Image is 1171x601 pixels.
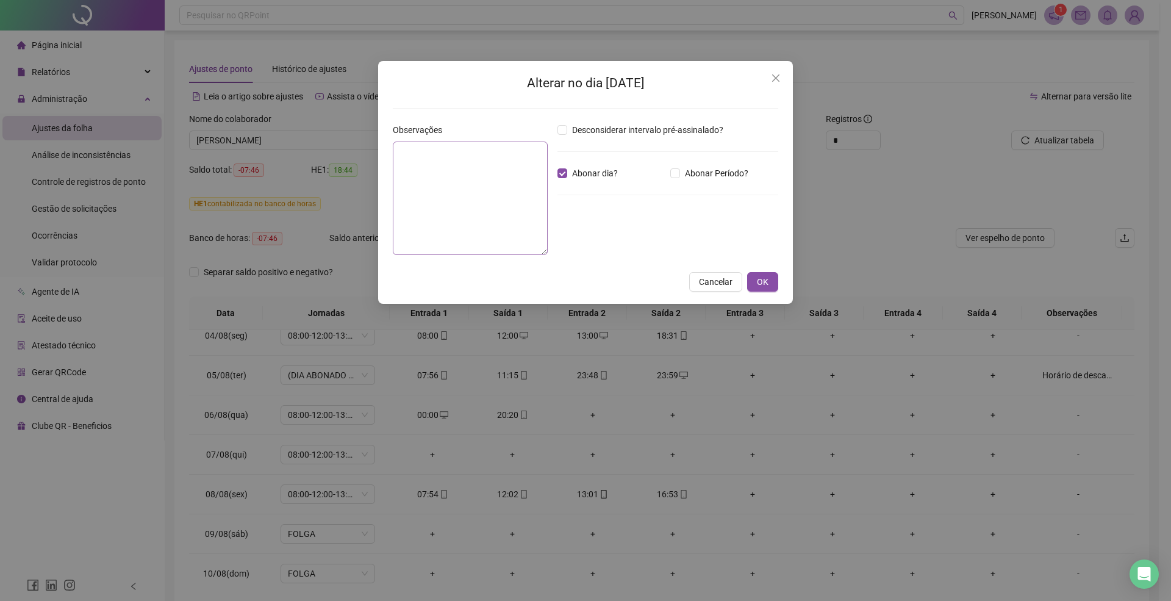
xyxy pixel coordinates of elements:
label: Observações [393,123,450,137]
div: Open Intercom Messenger [1130,560,1159,589]
span: Abonar Período? [680,167,753,180]
h2: Alterar no dia [DATE] [393,73,778,93]
button: Cancelar [689,272,742,292]
span: Desconsiderar intervalo pré-assinalado? [567,123,728,137]
span: Abonar dia? [567,167,623,180]
button: Close [766,68,786,88]
span: OK [757,275,768,289]
span: Cancelar [699,275,732,289]
button: OK [747,272,778,292]
span: close [771,73,781,83]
